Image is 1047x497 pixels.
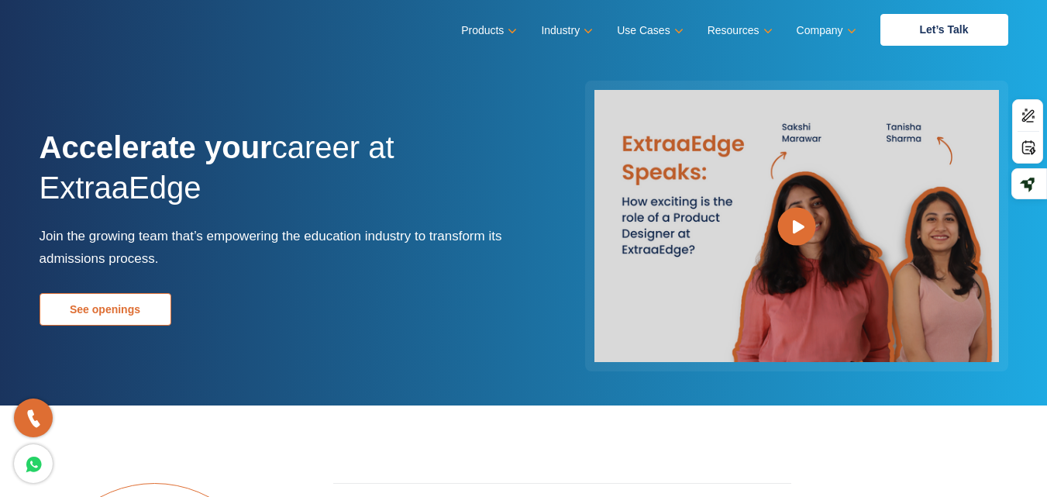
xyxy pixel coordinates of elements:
[617,19,680,42] a: Use Cases
[461,19,514,42] a: Products
[797,19,853,42] a: Company
[40,130,272,164] strong: Accelerate your
[708,19,770,42] a: Resources
[40,127,512,225] h1: career at ExtraaEdge
[40,293,171,326] a: See openings
[880,14,1008,46] a: Let’s Talk
[541,19,590,42] a: Industry
[40,225,512,270] p: Join the growing team that’s empowering the education industry to transform its admissions process.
